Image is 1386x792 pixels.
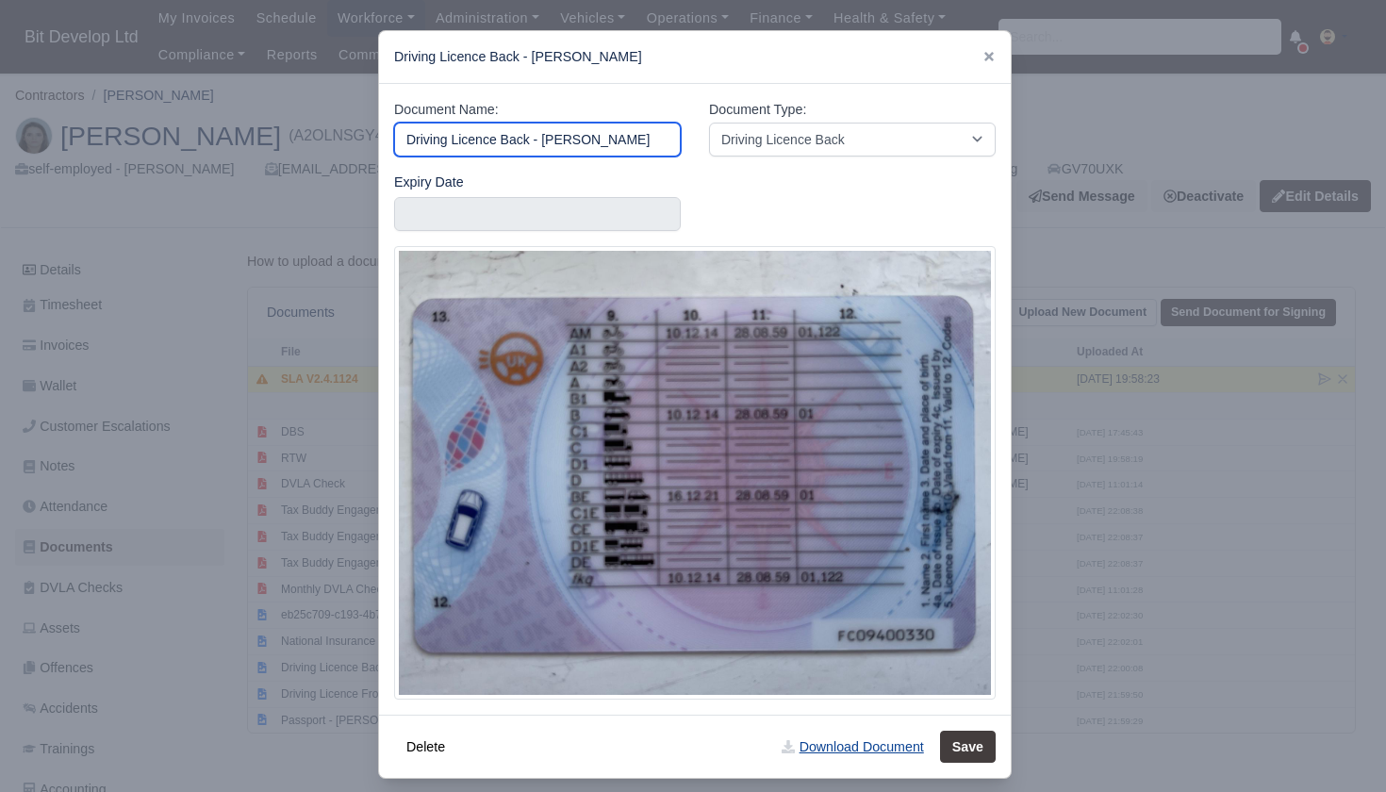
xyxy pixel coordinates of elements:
[769,731,935,763] a: Download Document
[1292,701,1386,792] iframe: Chat Widget
[379,31,1011,84] div: Driving Licence Back - [PERSON_NAME]
[394,731,457,763] button: Delete
[394,99,499,121] label: Document Name:
[940,731,996,763] button: Save
[709,99,806,121] label: Document Type:
[394,172,464,193] label: Expiry Date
